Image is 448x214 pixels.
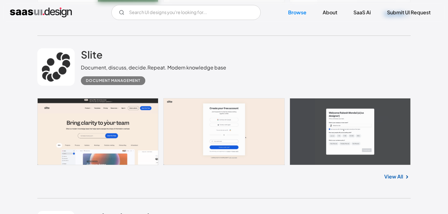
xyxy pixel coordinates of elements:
[111,5,261,20] input: Search UI designs you're looking for...
[111,5,261,20] form: Email Form
[86,77,140,84] div: Document Management
[81,64,226,71] div: Document, discuss, decide.Repeat. Modern knowledge base
[380,6,438,19] a: Submit UI Request
[384,173,403,180] a: View All
[10,7,72,17] a: home
[81,48,103,61] h2: Slite
[315,6,345,19] a: About
[346,6,378,19] a: SaaS Ai
[281,6,314,19] a: Browse
[81,48,103,64] a: Slite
